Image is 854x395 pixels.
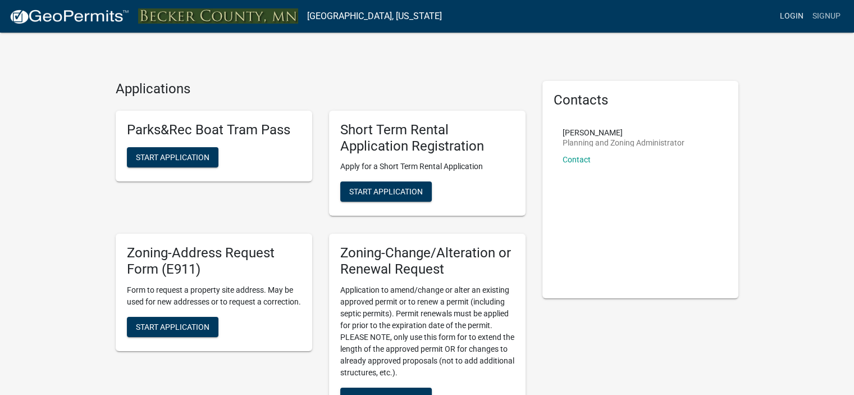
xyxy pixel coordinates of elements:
h4: Applications [116,81,526,97]
p: Form to request a property site address. May be used for new addresses or to request a correction. [127,284,301,308]
a: Signup [808,6,845,27]
a: Login [775,6,808,27]
p: Apply for a Short Term Rental Application [340,161,514,172]
span: Start Application [136,152,209,161]
h5: Parks&Rec Boat Tram Pass [127,122,301,138]
h5: Contacts [554,92,728,108]
p: [PERSON_NAME] [563,129,684,137]
h5: Zoning-Change/Alteration or Renewal Request [340,245,514,278]
h5: Zoning-Address Request Form (E911) [127,245,301,278]
span: Start Application [349,187,423,196]
p: Application to amend/change or alter an existing approved permit or to renew a permit (including ... [340,284,514,379]
span: Start Application [136,322,209,331]
a: Contact [563,155,591,164]
button: Start Application [127,317,218,337]
a: [GEOGRAPHIC_DATA], [US_STATE] [307,7,442,26]
p: Planning and Zoning Administrator [563,139,684,147]
h5: Short Term Rental Application Registration [340,122,514,155]
img: Becker County, Minnesota [138,8,298,24]
button: Start Application [127,147,218,167]
button: Start Application [340,181,432,202]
